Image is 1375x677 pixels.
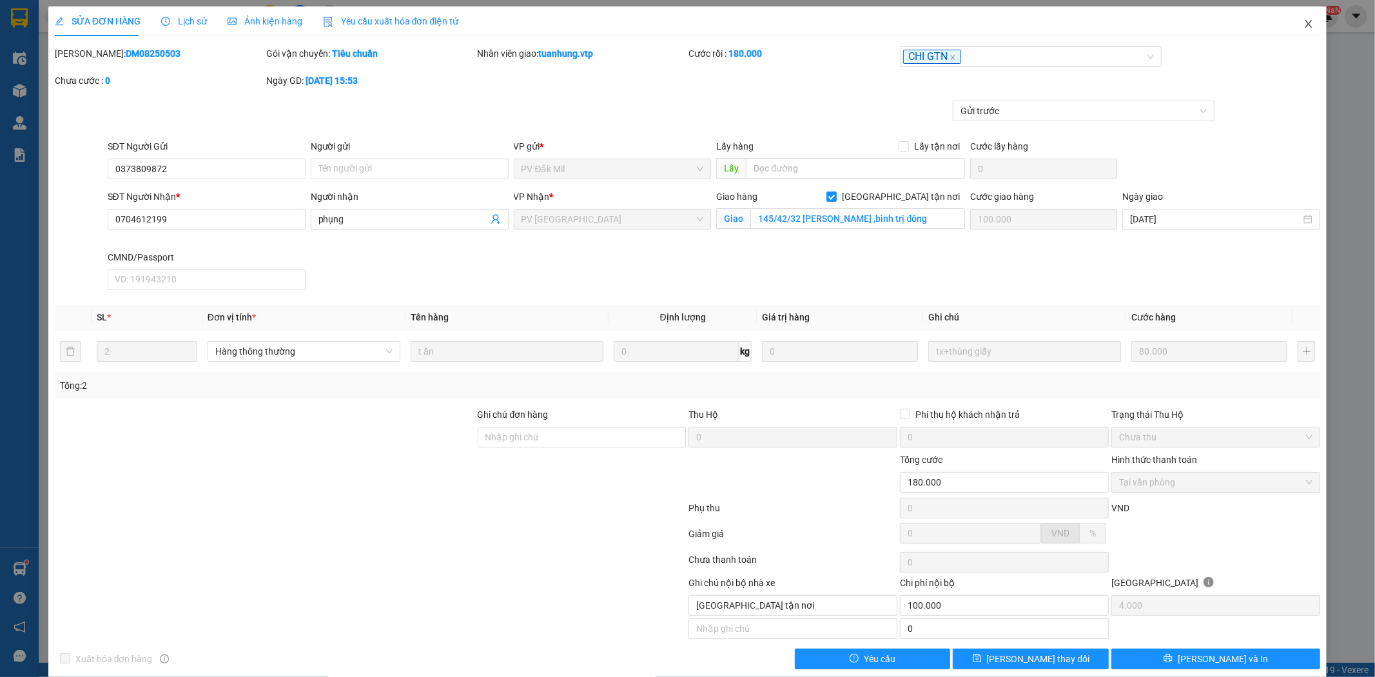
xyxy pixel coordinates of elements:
span: Nơi nhận: [99,90,119,108]
span: Thu Hộ [688,409,718,420]
input: Nhập ghi chú [688,618,897,639]
div: Ngày GD: [266,74,475,88]
span: CHI GTN [903,50,961,64]
div: SĐT Người Nhận [108,190,306,204]
div: Tổng: 2 [60,378,531,393]
strong: CÔNG TY TNHH [GEOGRAPHIC_DATA] 214 QL13 - P.26 - Q.BÌNH THẠNH - TP HCM 1900888606 [34,21,104,69]
span: printer [1164,654,1173,664]
label: Ghi chú đơn hàng [478,409,549,420]
span: kg [739,341,752,362]
span: Phí thu hộ khách nhận trả [910,407,1025,422]
div: Chi phí nội bộ [900,576,1109,595]
span: Cước hàng [1131,312,1176,322]
label: Ngày giao [1122,191,1163,202]
div: Ghi chú nội bộ nhà xe [688,576,897,595]
span: Định lượng [660,312,706,322]
span: PV [PERSON_NAME] [130,90,179,104]
div: Người gửi [311,139,509,153]
span: SL [97,312,107,322]
input: VD: Bàn, Ghế [411,341,603,362]
div: Gói vận chuyển: [266,46,475,61]
span: Lấy tận nơi [909,139,965,153]
span: Ảnh kiện hàng [228,16,302,26]
button: plus [1298,341,1315,362]
span: Lấy [716,158,746,179]
th: Ghi chú [923,305,1126,330]
b: 180.000 [728,48,762,59]
span: Giao [716,208,750,229]
span: VND [1111,503,1129,513]
span: close [1303,19,1314,29]
span: save [973,654,982,664]
input: 0 [762,341,918,362]
span: Tên hàng [411,312,449,322]
span: Gửi trước [961,101,1207,121]
b: Tiêu chuẩn [332,48,378,59]
img: icon [323,17,333,27]
span: Chưa thu [1119,427,1312,447]
span: PV Đắk Mil [522,159,704,179]
label: Hình thức thanh toán [1111,455,1197,465]
div: Trạng thái Thu Hộ [1111,407,1320,422]
span: SỬA ĐƠN HÀNG [55,16,141,26]
b: DM08250503 [126,48,180,59]
label: Cước lấy hàng [970,141,1028,152]
button: Close [1291,6,1327,43]
span: Yêu cầu [864,652,895,666]
span: Tổng cước [900,455,942,465]
label: Cước giao hàng [970,191,1034,202]
span: Yêu cầu xuất hóa đơn điện tử [323,16,459,26]
span: user-add [491,214,501,224]
input: Cước lấy hàng [970,159,1117,179]
div: VP gửi [514,139,712,153]
span: Giá trị hàng [762,312,810,322]
b: 0 [105,75,110,86]
input: Nhập ghi chú [688,595,897,616]
span: Tại văn phòng [1119,473,1312,492]
span: info-circle [1204,577,1214,587]
input: Ghi Chú [928,341,1121,362]
span: info-circle [160,654,169,663]
input: 0 [1131,341,1287,362]
span: PV Tân Bình [522,210,704,229]
span: TB08250260 [130,48,182,58]
input: Dọc đường [746,158,965,179]
input: Cước giao hàng [970,209,1117,230]
span: exclamation-circle [850,654,859,664]
img: logo [13,29,30,61]
span: Đơn vị tính [208,312,256,322]
div: [GEOGRAPHIC_DATA] [1111,576,1320,595]
input: Giao tận nơi [750,208,965,229]
span: Lấy hàng [716,141,754,152]
span: Nơi gửi: [13,90,26,108]
span: clock-circle [161,17,170,26]
span: Xuất hóa đơn hàng [70,652,158,666]
button: save[PERSON_NAME] thay đổi [953,649,1109,669]
strong: BIÊN NHẬN GỬI HÀNG HOÁ [44,77,150,87]
div: Nhân viên giao: [478,46,687,61]
div: Chưa cước : [55,74,264,88]
span: close [950,54,956,61]
div: Người nhận [311,190,509,204]
span: % [1089,528,1096,538]
button: exclamation-circleYêu cầu [795,649,951,669]
span: VP Nhận [514,191,550,202]
span: Lịch sử [161,16,207,26]
span: [PERSON_NAME] thay đổi [987,652,1090,666]
div: Phụ thu [688,501,899,524]
span: [GEOGRAPHIC_DATA] tận nơi [837,190,965,204]
b: tuanhung.vtp [539,48,594,59]
span: edit [55,17,64,26]
div: SĐT Người Gửi [108,139,306,153]
span: 12:34:54 [DATE] [122,58,182,68]
span: Giao hàng [716,191,757,202]
span: [PERSON_NAME] và In [1178,652,1268,666]
div: [PERSON_NAME]: [55,46,264,61]
input: Ngày giao [1130,212,1301,226]
div: Chưa thanh toán [688,553,899,575]
span: VND [1051,528,1069,538]
div: Giảm giá [688,527,899,549]
span: picture [228,17,237,26]
button: delete [60,341,81,362]
button: printer[PERSON_NAME] và In [1111,649,1320,669]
